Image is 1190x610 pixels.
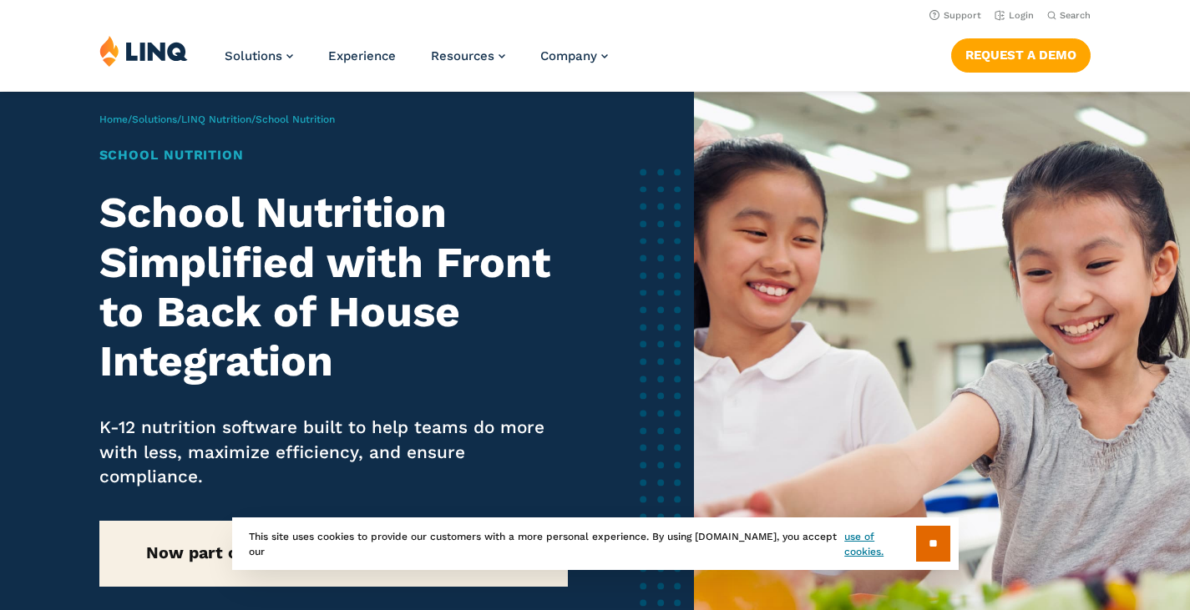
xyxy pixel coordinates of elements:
[540,48,597,63] span: Company
[225,48,282,63] span: Solutions
[328,48,396,63] a: Experience
[225,35,608,90] nav: Primary Navigation
[132,113,177,125] a: Solutions
[99,113,128,125] a: Home
[225,48,293,63] a: Solutions
[951,38,1091,72] a: Request a Demo
[181,113,251,125] a: LINQ Nutrition
[929,10,981,21] a: Support
[99,113,335,125] span: / / /
[99,416,568,490] p: K-12 nutrition software built to help teams do more with less, maximize efficiency, and ensure co...
[995,10,1034,21] a: Login
[951,35,1091,72] nav: Button Navigation
[431,48,505,63] a: Resources
[540,48,608,63] a: Company
[1060,10,1091,21] span: Search
[256,113,335,125] span: School Nutrition
[99,35,188,67] img: LINQ | K‑12 Software
[844,529,915,559] a: use of cookies.
[99,188,568,386] h2: School Nutrition Simplified with Front to Back of House Integration
[1047,9,1091,22] button: Open Search Bar
[99,145,568,165] h1: School Nutrition
[232,517,959,570] div: This site uses cookies to provide our customers with a more personal experience. By using [DOMAIN...
[431,48,494,63] span: Resources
